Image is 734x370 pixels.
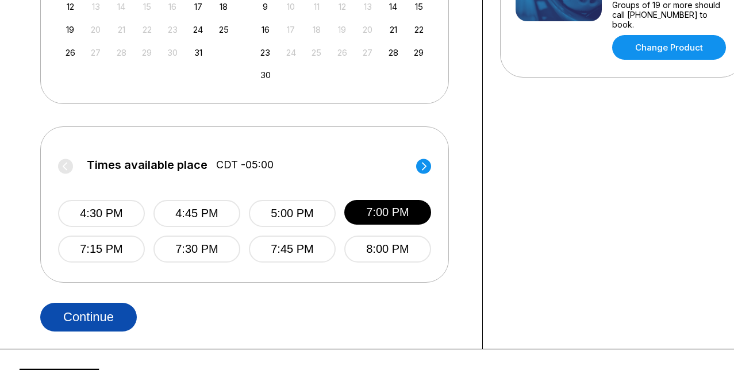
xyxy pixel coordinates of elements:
div: Not available Tuesday, November 25th, 2025 [309,45,324,60]
div: Choose Friday, November 28th, 2025 [386,45,401,60]
div: Not available Tuesday, November 18th, 2025 [309,22,324,37]
div: Not available Wednesday, November 19th, 2025 [335,22,350,37]
button: 5:00 PM [249,200,336,227]
div: Not available Wednesday, November 26th, 2025 [335,45,350,60]
div: Choose Saturday, October 25th, 2025 [216,22,232,37]
span: CDT -05:00 [216,159,274,171]
div: Not available Monday, November 24th, 2025 [283,45,299,60]
div: Choose Sunday, November 30th, 2025 [258,67,273,83]
div: Not available Wednesday, October 22nd, 2025 [139,22,155,37]
div: Not available Thursday, October 30th, 2025 [165,45,180,60]
div: Choose Sunday, November 23rd, 2025 [258,45,273,60]
div: Not available Wednesday, October 29th, 2025 [139,45,155,60]
span: Times available place [87,159,207,171]
div: Not available Tuesday, October 21st, 2025 [114,22,129,37]
button: 7:15 PM [58,236,145,263]
div: Choose Sunday, October 19th, 2025 [63,22,78,37]
div: Choose Saturday, November 29th, 2025 [411,45,426,60]
button: 7:45 PM [249,236,336,263]
button: 4:45 PM [153,200,240,227]
div: Not available Thursday, November 20th, 2025 [360,22,375,37]
div: Choose Friday, October 31st, 2025 [190,45,206,60]
button: 7:00 PM [344,200,431,225]
div: Not available Thursday, November 27th, 2025 [360,45,375,60]
button: 7:30 PM [153,236,240,263]
div: Not available Monday, November 17th, 2025 [283,22,299,37]
div: Choose Sunday, October 26th, 2025 [63,45,78,60]
div: Choose Friday, October 24th, 2025 [190,22,206,37]
div: Choose Friday, November 21st, 2025 [386,22,401,37]
div: Choose Saturday, November 22nd, 2025 [411,22,426,37]
a: Change Product [612,35,726,60]
div: Not available Monday, October 27th, 2025 [88,45,103,60]
div: Not available Monday, October 20th, 2025 [88,22,103,37]
button: 8:00 PM [344,236,431,263]
div: Not available Tuesday, October 28th, 2025 [114,45,129,60]
button: 4:30 PM [58,200,145,227]
button: Continue [40,303,137,332]
div: Choose Sunday, November 16th, 2025 [258,22,273,37]
div: Not available Thursday, October 23rd, 2025 [165,22,180,37]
